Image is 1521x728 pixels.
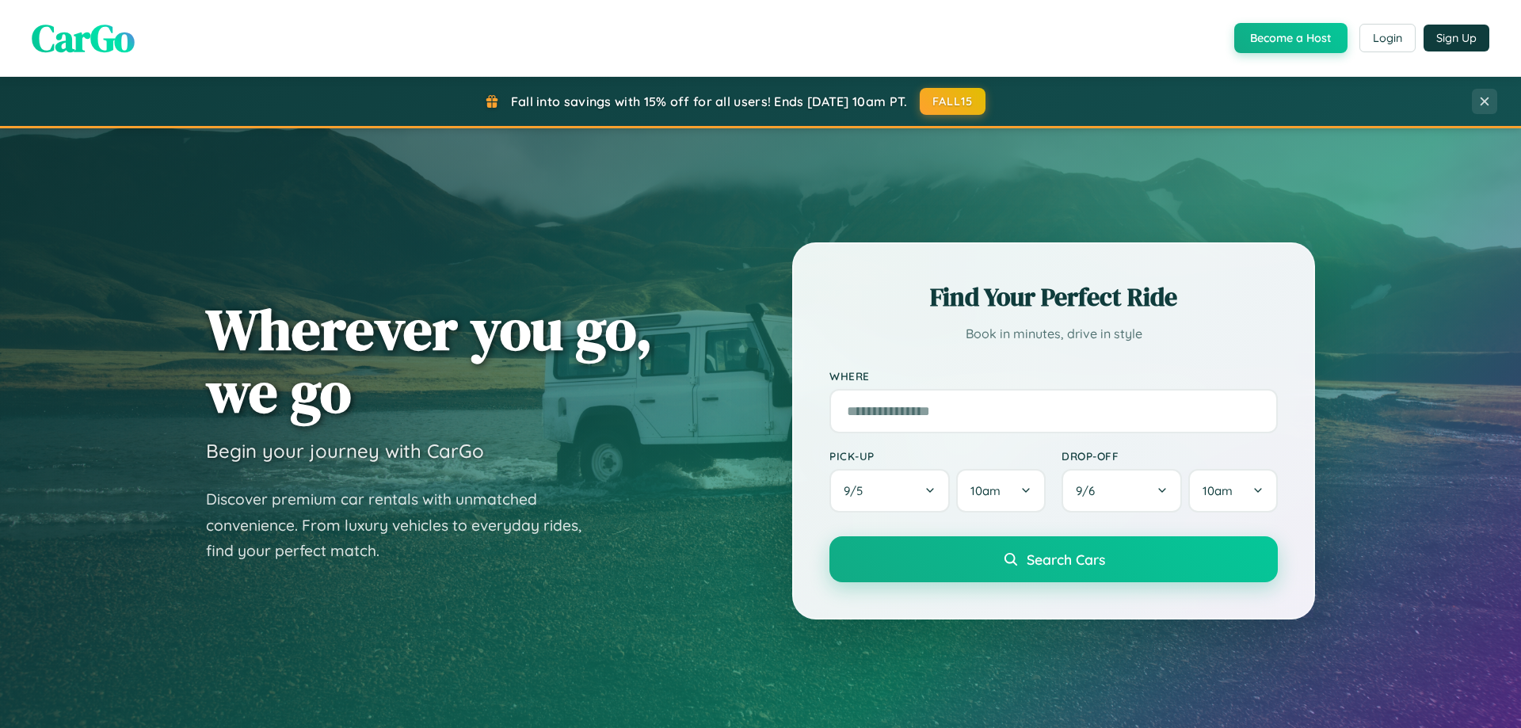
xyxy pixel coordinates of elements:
[1359,24,1416,52] button: Login
[829,369,1278,383] label: Where
[956,469,1046,513] button: 10am
[1027,551,1105,568] span: Search Cars
[1234,23,1348,53] button: Become a Host
[1062,469,1182,513] button: 9/6
[1188,469,1278,513] button: 10am
[206,298,653,423] h1: Wherever you go, we go
[829,536,1278,582] button: Search Cars
[1062,449,1278,463] label: Drop-off
[206,439,484,463] h3: Begin your journey with CarGo
[920,88,986,115] button: FALL15
[1424,25,1489,51] button: Sign Up
[206,486,602,564] p: Discover premium car rentals with unmatched convenience. From luxury vehicles to everyday rides, ...
[32,12,135,64] span: CarGo
[844,483,871,498] span: 9 / 5
[829,280,1278,314] h2: Find Your Perfect Ride
[1076,483,1103,498] span: 9 / 6
[511,93,908,109] span: Fall into savings with 15% off for all users! Ends [DATE] 10am PT.
[1203,483,1233,498] span: 10am
[829,322,1278,345] p: Book in minutes, drive in style
[829,449,1046,463] label: Pick-up
[970,483,1001,498] span: 10am
[829,469,950,513] button: 9/5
